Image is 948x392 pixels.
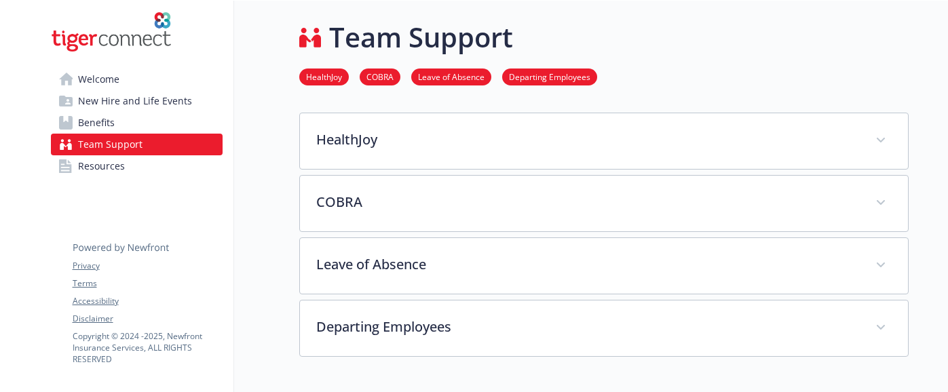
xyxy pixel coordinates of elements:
a: Terms [73,277,222,290]
a: Disclaimer [73,313,222,325]
h1: Team Support [329,17,513,58]
a: Privacy [73,260,222,272]
a: Leave of Absence [411,70,491,83]
span: New Hire and Life Events [78,90,192,112]
a: COBRA [360,70,400,83]
p: HealthJoy [316,130,859,150]
p: COBRA [316,192,859,212]
div: COBRA [300,176,908,231]
div: Departing Employees [300,300,908,356]
span: Resources [78,155,125,177]
p: Departing Employees [316,317,859,337]
a: Welcome [51,68,223,90]
a: Resources [51,155,223,177]
a: Benefits [51,112,223,134]
a: HealthJoy [299,70,349,83]
span: Team Support [78,134,143,155]
a: New Hire and Life Events [51,90,223,112]
div: Leave of Absence [300,238,908,294]
span: Welcome [78,68,119,90]
span: Benefits [78,112,115,134]
a: Accessibility [73,295,222,307]
div: HealthJoy [300,113,908,169]
p: Copyright © 2024 - 2025 , Newfront Insurance Services, ALL RIGHTS RESERVED [73,330,222,365]
a: Departing Employees [502,70,597,83]
p: Leave of Absence [316,254,859,275]
a: Team Support [51,134,223,155]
